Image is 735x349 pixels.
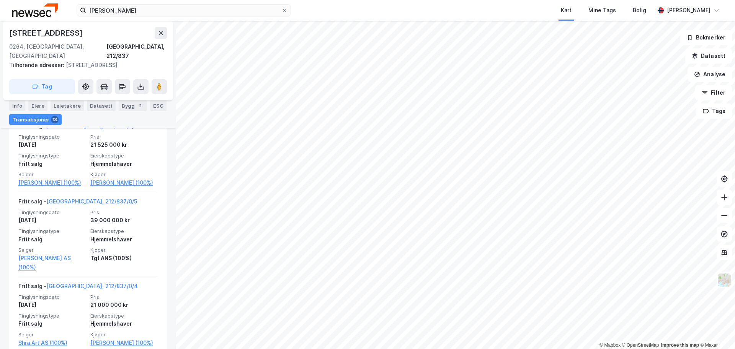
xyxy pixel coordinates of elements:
a: OpenStreetMap [622,342,659,348]
div: 0264, [GEOGRAPHIC_DATA], [GEOGRAPHIC_DATA] [9,42,106,61]
span: Tinglysningsdato [18,294,86,300]
div: [DATE] [18,216,86,225]
div: Fritt salg [18,319,86,328]
button: Datasett [685,48,732,64]
a: [GEOGRAPHIC_DATA], 212/837/0/5 [46,198,137,205]
a: [GEOGRAPHIC_DATA], 212/837/0/4 [46,123,138,129]
span: Eierskapstype [90,313,158,319]
div: 39 000 000 kr [90,216,158,225]
span: Selger [18,171,86,178]
a: [GEOGRAPHIC_DATA], 212/837/0/4 [46,283,138,289]
button: Bokmerker [680,30,732,45]
div: [DATE] [18,140,86,149]
span: Eierskapstype [90,228,158,234]
div: 21 525 000 kr [90,140,158,149]
div: Hjemmelshaver [90,159,158,169]
span: Tinglysningsdato [18,134,86,140]
div: [DATE] [18,300,86,310]
a: Shra Art AS (100%) [18,338,86,347]
div: Info [9,100,25,111]
div: Bolig [633,6,646,15]
button: Tag [9,79,75,94]
button: Analyse [688,67,732,82]
a: [PERSON_NAME] (100%) [90,178,158,187]
input: Søk på adresse, matrikkel, gårdeiere, leietakere eller personer [86,5,281,16]
span: Pris [90,294,158,300]
button: Tags [696,103,732,119]
div: Mine Tags [588,6,616,15]
span: Selger [18,247,86,253]
div: Hjemmelshaver [90,319,158,328]
button: Filter [695,85,732,100]
span: Pris [90,134,158,140]
div: Datasett [87,100,116,111]
div: Bygg [119,100,147,111]
div: Transaksjoner [9,114,62,125]
a: Improve this map [661,342,699,348]
div: Tgt ANS (100%) [90,254,158,263]
span: Tilhørende adresser: [9,62,66,68]
span: Kjøper [90,331,158,338]
div: 21 000 000 kr [90,300,158,310]
div: Fritt salg [18,235,86,244]
div: Eiere [28,100,47,111]
span: Kjøper [90,247,158,253]
a: [PERSON_NAME] (100%) [18,178,86,187]
span: Tinglysningsdato [18,209,86,216]
span: Eierskapstype [90,152,158,159]
div: [PERSON_NAME] [667,6,710,15]
span: Tinglysningstype [18,228,86,234]
div: Kart [561,6,572,15]
div: [STREET_ADDRESS] [9,27,84,39]
span: Selger [18,331,86,338]
div: Hjemmelshaver [90,235,158,244]
div: Fritt salg [18,159,86,169]
div: Leietakere [51,100,84,111]
span: Tinglysningstype [18,152,86,159]
div: 2 [136,102,144,110]
div: [GEOGRAPHIC_DATA], 212/837 [106,42,167,61]
iframe: Chat Widget [697,312,735,349]
img: Z [717,273,732,287]
span: Pris [90,209,158,216]
div: Fritt salg - [18,282,138,294]
div: ESG [150,100,167,111]
a: [PERSON_NAME] (100%) [90,338,158,347]
div: Fritt salg - [18,197,137,209]
span: Kjøper [90,171,158,178]
a: Mapbox [599,342,621,348]
a: [PERSON_NAME] AS (100%) [18,254,86,272]
div: [STREET_ADDRESS] [9,61,161,70]
span: Tinglysningstype [18,313,86,319]
img: newsec-logo.f6e21ccffca1b3a03d2d.png [12,3,58,17]
div: 13 [51,116,59,123]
